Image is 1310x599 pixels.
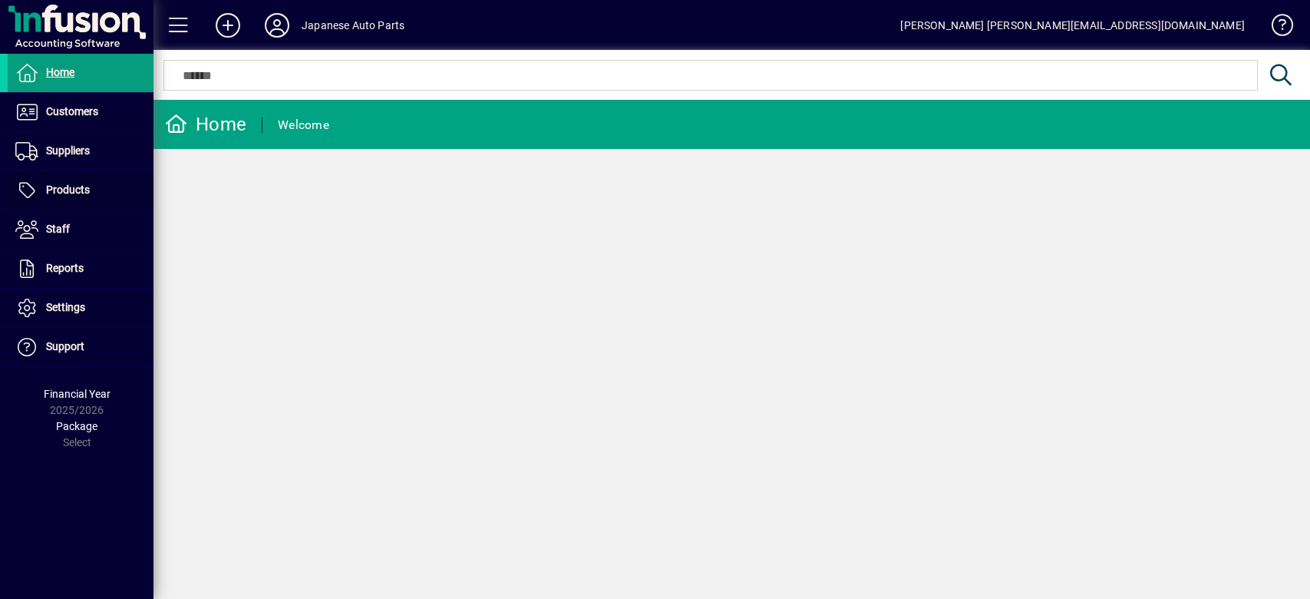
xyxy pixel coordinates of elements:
span: Support [46,340,84,352]
a: Customers [8,93,153,131]
span: Settings [46,301,85,313]
a: Reports [8,250,153,288]
button: Add [203,12,252,39]
a: Knowledge Base [1260,3,1291,53]
a: Support [8,328,153,366]
span: Financial Year [44,388,111,400]
a: Staff [8,210,153,249]
a: Settings [8,289,153,327]
span: Staff [46,223,70,235]
a: Products [8,171,153,210]
span: Reports [46,262,84,274]
div: Home [165,112,246,137]
a: Suppliers [8,132,153,170]
span: Suppliers [46,144,90,157]
span: Package [56,420,97,432]
span: Customers [46,105,98,117]
div: Welcome [278,113,329,137]
div: [PERSON_NAME] [PERSON_NAME][EMAIL_ADDRESS][DOMAIN_NAME] [900,13,1245,38]
span: Home [46,66,74,78]
span: Products [46,184,90,196]
div: Japanese Auto Parts [302,13,404,38]
button: Profile [252,12,302,39]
